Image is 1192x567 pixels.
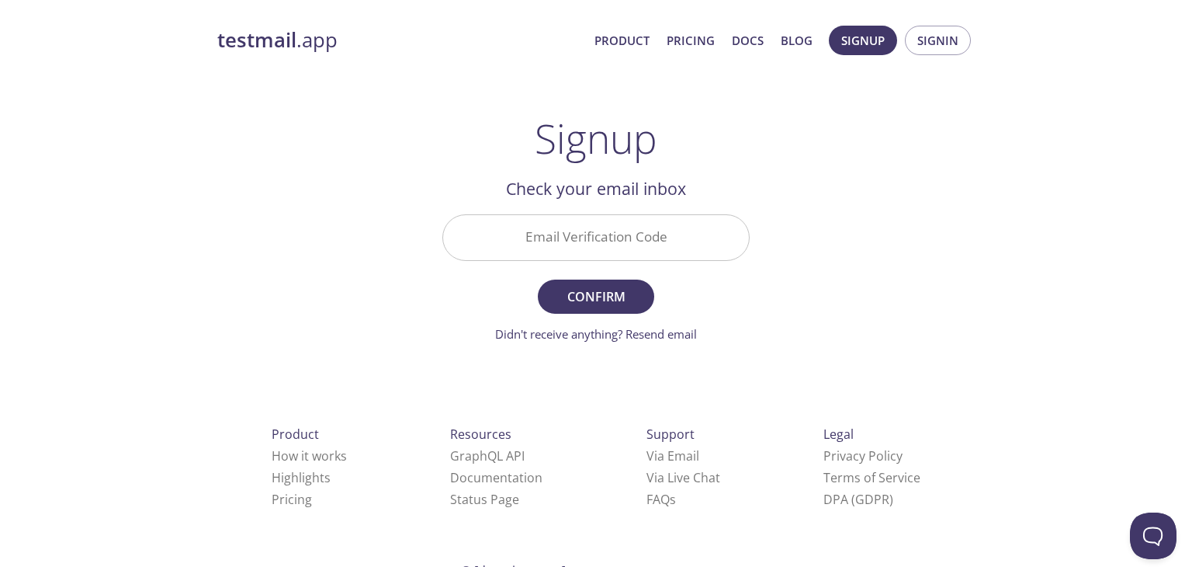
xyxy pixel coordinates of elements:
button: Signin [905,26,971,55]
span: Confirm [555,286,637,308]
span: s [670,491,676,508]
a: Documentation [450,469,542,486]
button: Signup [829,26,897,55]
span: Signup [841,30,885,50]
a: Product [594,30,650,50]
a: testmail.app [217,27,582,54]
a: Via Live Chat [646,469,720,486]
a: GraphQL API [450,447,525,464]
h2: Check your email inbox [442,176,750,202]
strong: testmail [217,26,296,54]
button: Confirm [538,280,654,314]
a: Pricing [272,491,312,508]
a: Highlights [272,469,331,486]
a: Pricing [667,30,715,50]
span: Resources [450,426,511,443]
span: Legal [823,426,854,443]
span: Signin [917,30,958,50]
span: Product [272,426,319,443]
a: Blog [781,30,813,50]
h1: Signup [535,115,657,162]
a: Via Email [646,447,699,464]
a: DPA (GDPR) [823,491,893,508]
a: Terms of Service [823,469,920,486]
iframe: Help Scout Beacon - Open [1130,513,1176,559]
a: Didn't receive anything? Resend email [495,326,697,342]
a: Privacy Policy [823,447,903,464]
a: FAQ [646,491,676,508]
span: Support [646,426,695,443]
a: Docs [732,30,764,50]
a: How it works [272,447,347,464]
a: Status Page [450,491,519,508]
